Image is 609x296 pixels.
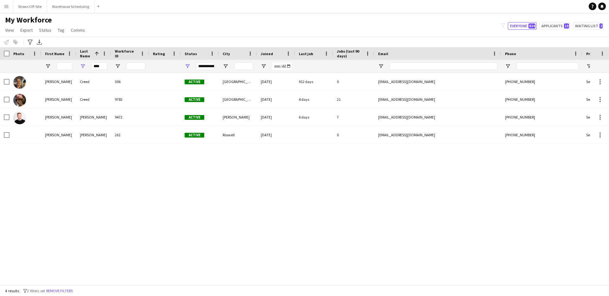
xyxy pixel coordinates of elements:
[257,91,295,108] div: [DATE]
[68,26,88,34] a: Comms
[261,51,273,56] span: Joined
[13,51,24,56] span: Photo
[295,108,333,126] div: 6 days
[337,49,363,58] span: Jobs (last 90 days)
[76,73,111,90] div: Creed
[26,38,34,46] app-action-btn: Advanced filters
[115,49,138,58] span: Workforce ID
[45,287,74,294] button: Remove filters
[378,51,388,56] span: Email
[47,0,95,13] button: Warehouse Scheduling
[185,51,197,56] span: Status
[41,73,76,90] div: [PERSON_NAME]
[257,73,295,90] div: [DATE]
[111,126,149,144] div: 261
[91,62,107,70] input: Last Name Filter Input
[219,91,257,108] div: [GEOGRAPHIC_DATA]
[3,26,16,34] a: View
[111,108,149,126] div: 9472
[505,51,516,56] span: Phone
[501,73,582,90] div: [PHONE_NUMBER]
[5,27,14,33] span: View
[111,91,149,108] div: 9783
[41,126,76,144] div: [PERSON_NAME]
[261,63,266,69] button: Open Filter Menu
[508,22,537,30] button: Everyone824
[71,27,85,33] span: Comms
[36,38,43,46] app-action-btn: Export XLSX
[39,27,51,33] span: Status
[55,26,67,34] a: Tag
[13,76,26,89] img: David Creed
[56,62,72,70] input: First Name Filter Input
[257,126,295,144] div: [DATE]
[272,62,291,70] input: Joined Filter Input
[223,51,230,56] span: City
[185,133,204,138] span: Active
[80,49,92,58] span: Last Name
[13,112,26,124] img: Lucas Reed
[378,63,384,69] button: Open Filter Menu
[374,126,501,144] div: [EMAIL_ADDRESS][DOMAIN_NAME]
[41,91,76,108] div: [PERSON_NAME]
[20,27,33,33] span: Export
[573,22,604,30] button: Waiting list2
[80,63,86,69] button: Open Filter Menu
[505,63,511,69] button: Open Filter Menu
[501,126,582,144] div: [PHONE_NUMBER]
[219,73,257,90] div: [GEOGRAPHIC_DATA][PERSON_NAME]
[516,62,579,70] input: Phone Filter Input
[115,63,121,69] button: Open Filter Menu
[539,22,570,30] button: Applicants19
[333,108,374,126] div: 7
[299,51,313,56] span: Last job
[564,23,569,29] span: 19
[528,23,535,29] span: 824
[223,63,228,69] button: Open Filter Menu
[333,91,374,108] div: 21
[185,97,204,102] span: Active
[374,73,501,90] div: [EMAIL_ADDRESS][DOMAIN_NAME]
[36,26,54,34] a: Status
[58,27,64,33] span: Tag
[45,63,51,69] button: Open Filter Menu
[295,73,333,90] div: 912 days
[333,126,374,144] div: 0
[185,80,204,84] span: Active
[586,51,599,56] span: Profile
[295,91,333,108] div: 4 days
[219,108,257,126] div: [PERSON_NAME]
[257,108,295,126] div: [DATE]
[5,15,52,25] span: My Workforce
[41,108,76,126] div: [PERSON_NAME]
[390,62,497,70] input: Email Filter Input
[501,108,582,126] div: [PHONE_NUMBER]
[76,91,111,108] div: Creed
[76,126,111,144] div: [PERSON_NAME]
[586,63,592,69] button: Open Filter Menu
[501,91,582,108] div: [PHONE_NUMBER]
[27,288,45,293] span: 2 filters set
[111,73,149,90] div: 306
[126,62,145,70] input: Workforce ID Filter Input
[333,73,374,90] div: 0
[219,126,257,144] div: Roswell
[374,91,501,108] div: [EMAIL_ADDRESS][DOMAIN_NAME]
[599,23,603,29] span: 2
[234,62,253,70] input: City Filter Input
[76,108,111,126] div: [PERSON_NAME]
[185,115,204,120] span: Active
[185,63,190,69] button: Open Filter Menu
[18,26,35,34] a: Export
[153,51,165,56] span: Rating
[13,0,47,13] button: Shows Off-Site
[374,108,501,126] div: [EMAIL_ADDRESS][DOMAIN_NAME]
[13,94,26,106] img: Thomas Creed
[45,51,64,56] span: First Name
